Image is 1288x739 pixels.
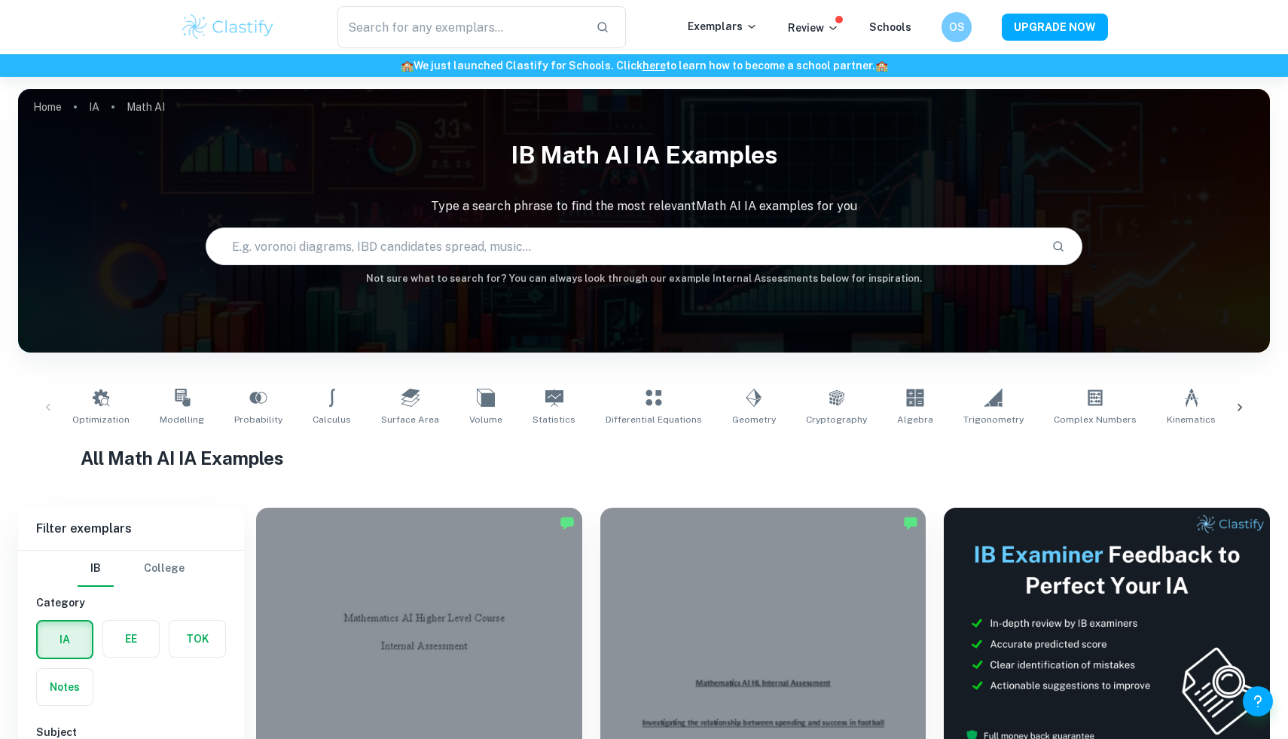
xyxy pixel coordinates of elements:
[78,551,114,587] button: IB
[1167,413,1216,426] span: Kinematics
[942,12,972,42] button: OS
[903,515,918,530] img: Marked
[160,413,204,426] span: Modelling
[72,413,130,426] span: Optimization
[206,225,1039,267] input: E.g. voronoi diagrams, IBD candidates spread, music...
[18,131,1270,179] h1: IB Math AI IA examples
[401,60,414,72] span: 🏫
[38,621,92,658] button: IA
[533,413,575,426] span: Statistics
[897,413,933,426] span: Algebra
[806,413,867,426] span: Cryptography
[337,6,584,48] input: Search for any exemplars...
[33,96,62,118] a: Home
[469,413,502,426] span: Volume
[37,669,93,705] button: Notes
[1045,234,1071,259] button: Search
[732,413,776,426] span: Geometry
[869,21,911,33] a: Schools
[18,271,1270,286] h6: Not sure what to search for? You can always look through our example Internal Assessments below f...
[1054,413,1137,426] span: Complex Numbers
[875,60,888,72] span: 🏫
[36,594,226,611] h6: Category
[560,515,575,530] img: Marked
[1002,14,1108,41] button: UPGRADE NOW
[18,508,244,550] h6: Filter exemplars
[606,413,702,426] span: Differential Equations
[3,57,1285,74] h6: We just launched Clastify for Schools. Click to learn how to become a school partner.
[234,413,282,426] span: Probability
[169,621,225,657] button: TOK
[18,197,1270,215] p: Type a search phrase to find the most relevant Math AI IA examples for you
[103,621,159,657] button: EE
[144,551,185,587] button: College
[381,413,439,426] span: Surface Area
[688,18,758,35] p: Exemplars
[313,413,351,426] span: Calculus
[78,551,185,587] div: Filter type choice
[81,444,1207,472] h1: All Math AI IA Examples
[948,19,966,35] h6: OS
[180,12,276,42] img: Clastify logo
[963,413,1024,426] span: Trigonometry
[1243,686,1273,716] button: Help and Feedback
[788,20,839,36] p: Review
[127,99,165,115] p: Math AI
[642,60,666,72] a: here
[89,96,99,118] a: IA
